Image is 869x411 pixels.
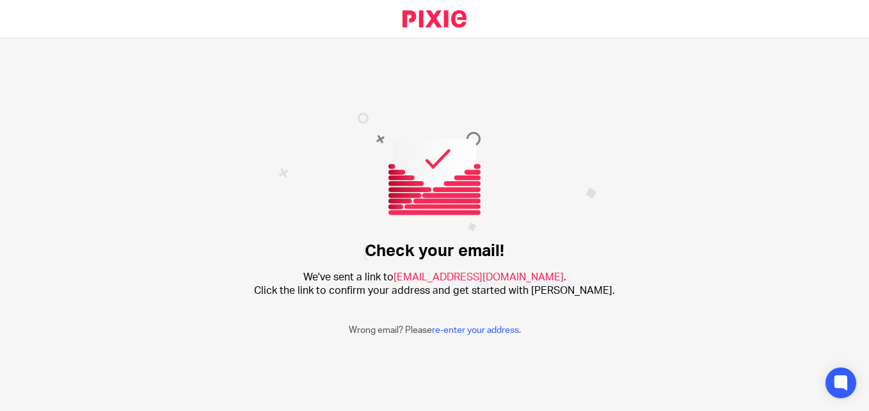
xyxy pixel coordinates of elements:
[394,272,564,282] span: [EMAIL_ADDRESS][DOMAIN_NAME]
[365,241,504,261] h1: Check your email!
[432,326,519,335] a: re-enter your address
[254,271,615,298] h2: We've sent a link to . Click the link to confirm your address and get started with [PERSON_NAME].
[349,324,521,337] p: Wrong email? Please .
[278,113,597,261] img: Confirm email image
